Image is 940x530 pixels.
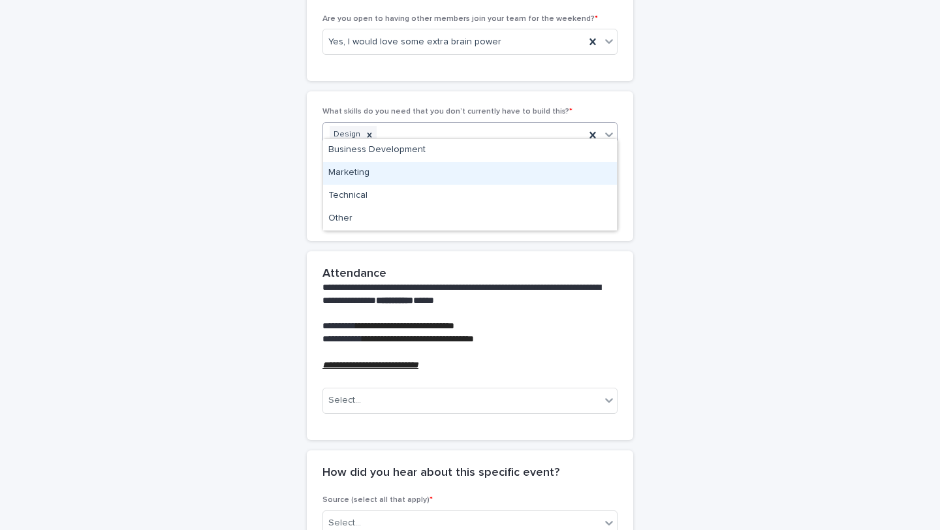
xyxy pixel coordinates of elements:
h2: Attendance [322,267,386,281]
div: Technical [323,185,617,208]
div: Business Development [323,139,617,162]
span: Yes, I would love some extra brain power [328,35,501,49]
span: Are you open to having other members join your team for the weekend? [322,15,598,23]
div: Design [330,126,362,144]
h2: How did you hear about this specific event? [322,466,559,480]
span: What skills do you need that you don’t currently have to build this? [322,108,572,116]
div: Select... [328,394,361,407]
div: Select... [328,516,361,530]
div: Other [323,208,617,230]
span: Source (select all that apply) [322,496,433,504]
div: Marketing [323,162,617,185]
